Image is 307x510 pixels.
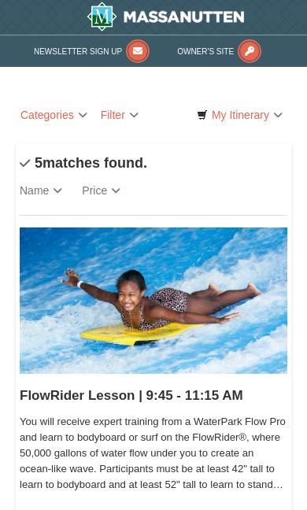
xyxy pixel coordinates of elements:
[192,102,287,128] a: My Itinerary
[177,47,261,56] a: Owner's Site
[87,2,245,31] img: Massanutten Resort Logo
[20,227,287,374] img: 6619917-216-363963c7.jpg
[82,175,140,206] a: Price
[20,414,287,493] span: You will receive expert training from a WaterPark Flow Pro and learn to bodyboard or surf on the ...
[20,175,82,206] a: Name
[16,102,92,128] a: Categories
[96,102,143,128] a: Filter
[24,2,307,31] a: Massanutten Resort
[177,47,234,56] span: Owner's Site
[34,47,150,56] a: Newsletter Sign Up
[34,47,122,56] span: Newsletter Sign Up
[20,388,287,404] h5: FlowRider Lesson | 9:45 - 11:15 AM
